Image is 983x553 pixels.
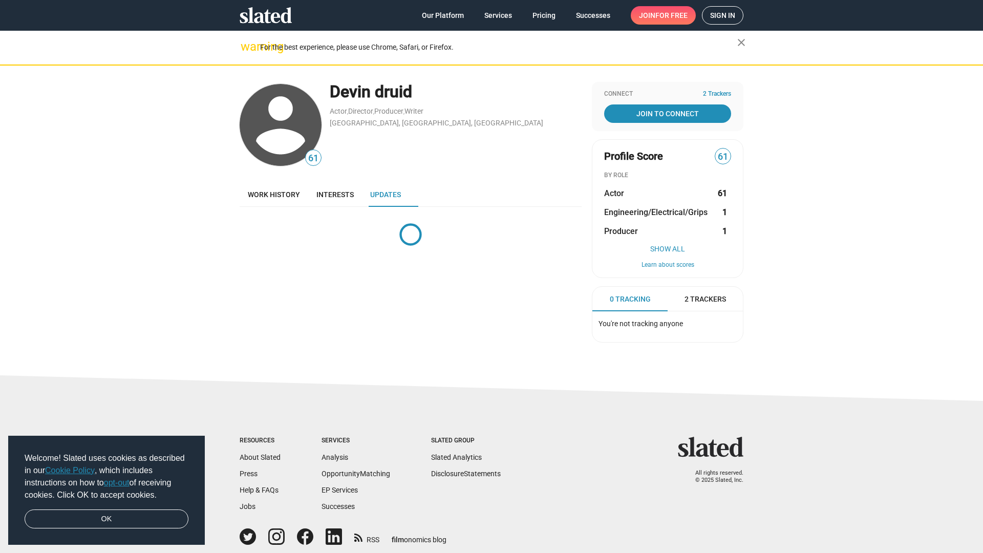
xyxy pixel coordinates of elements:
span: Interests [316,190,354,199]
a: opt-out [104,478,130,487]
span: 61 [306,152,321,165]
a: Press [240,470,258,478]
span: , [403,109,404,115]
span: 2 Trackers [703,90,731,98]
div: Connect [604,90,731,98]
a: Pricing [524,6,564,25]
div: Resources [240,437,281,445]
a: Interests [308,182,362,207]
div: BY ROLE [604,172,731,180]
span: Pricing [532,6,555,25]
span: Engineering/Electrical/Grips [604,207,708,218]
button: Learn about scores [604,261,731,269]
mat-icon: close [735,36,747,49]
strong: 1 [722,226,727,237]
div: Slated Group [431,437,501,445]
span: Sign in [710,7,735,24]
span: , [373,109,374,115]
a: Successes [568,6,618,25]
a: Producer [374,107,403,115]
a: Jobs [240,502,255,511]
a: Sign in [702,6,743,25]
a: Slated Analytics [431,453,482,461]
a: Cookie Policy [45,466,95,475]
a: Actor [330,107,347,115]
span: Join To Connect [606,104,729,123]
span: , [347,109,348,115]
span: Services [484,6,512,25]
span: Welcome! Slated uses cookies as described in our , which includes instructions on how to of recei... [25,452,188,501]
p: All rights reserved. © 2025 Slated, Inc. [685,470,743,484]
span: Updates [370,190,401,199]
a: Director [348,107,373,115]
mat-icon: warning [241,40,253,53]
a: Work history [240,182,308,207]
a: EP Services [322,486,358,494]
a: dismiss cookie message [25,509,188,529]
span: film [392,536,404,544]
a: Our Platform [414,6,472,25]
span: 0 Tracking [610,294,651,304]
a: RSS [354,529,379,545]
a: filmonomics blog [392,527,446,545]
a: Successes [322,502,355,511]
a: About Slated [240,453,281,461]
strong: 1 [722,207,727,218]
a: Updates [362,182,409,207]
a: Help & FAQs [240,486,279,494]
div: cookieconsent [8,436,205,545]
a: [GEOGRAPHIC_DATA], [GEOGRAPHIC_DATA], [GEOGRAPHIC_DATA] [330,119,543,127]
span: Profile Score [604,150,663,163]
a: OpportunityMatching [322,470,390,478]
span: Work history [248,190,300,199]
span: Successes [576,6,610,25]
div: Services [322,437,390,445]
a: Joinfor free [631,6,696,25]
div: For the best experience, please use Chrome, Safari, or Firefox. [260,40,737,54]
a: Analysis [322,453,348,461]
a: Services [476,6,520,25]
button: Show All [604,245,731,253]
span: Producer [604,226,638,237]
div: Devin druid [330,81,582,103]
span: Actor [604,188,624,199]
span: 2 Trackers [685,294,726,304]
a: DisclosureStatements [431,470,501,478]
a: Join To Connect [604,104,731,123]
span: You're not tracking anyone [599,320,683,328]
span: for free [655,6,688,25]
strong: 61 [718,188,727,199]
span: 61 [715,150,731,164]
a: Writer [404,107,423,115]
span: Join [639,6,688,25]
span: Our Platform [422,6,464,25]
